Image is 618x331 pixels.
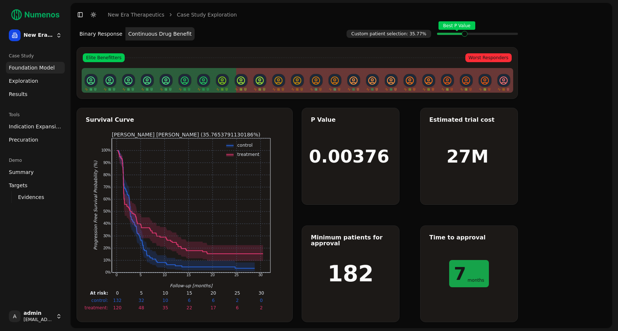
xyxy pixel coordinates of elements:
[103,234,111,238] text: 30%
[259,291,264,296] text: 30
[9,64,55,71] span: Foundation Model
[6,50,65,62] div: Case Study
[163,298,168,303] text: 10
[9,123,62,130] span: Indication Expansion
[6,179,65,191] a: Targets
[116,273,118,277] text: 0
[116,291,119,296] text: 0
[347,30,431,38] span: Custom patient selection: 35.77%
[6,6,65,24] img: Numenos
[15,192,56,202] a: Evidences
[6,26,65,44] button: New Era Therapeutics
[103,209,111,213] text: 50%
[6,75,65,87] a: Exploration
[112,132,260,138] text: [PERSON_NAME] [PERSON_NAME] (35.7653791130186%)
[6,109,65,121] div: Tools
[259,273,263,277] text: 30
[103,185,111,189] text: 70%
[237,152,259,157] text: treatment
[113,298,122,303] text: 132
[24,310,53,317] span: admin
[260,305,263,310] text: 2
[125,27,195,40] button: Continuous Drug Benefit
[260,298,263,303] text: 0
[91,298,108,303] text: control:
[9,310,21,322] span: A
[108,11,237,18] nav: breadcrumb
[210,291,216,296] text: 20
[9,182,28,189] span: Targets
[212,298,215,303] text: 6
[236,305,239,310] text: 6
[106,270,111,274] text: 0%
[210,273,215,277] text: 20
[9,77,38,85] span: Exploration
[210,305,216,310] text: 17
[103,173,111,177] text: 80%
[6,88,65,100] a: Results
[83,53,125,62] span: Elite Benefitters
[90,291,108,296] text: At risk:
[139,273,142,277] text: 5
[177,11,237,18] a: Case Study Exploration
[85,305,108,310] text: treatment:
[6,166,65,178] a: Summary
[9,136,38,143] span: Precuration
[88,10,99,20] button: Toggle Dark Mode
[139,298,144,303] text: 32
[140,291,143,296] text: 5
[103,246,111,250] text: 20%
[93,161,98,250] text: Progression Free Survival Probability (%)
[18,193,44,201] span: Evidences
[170,283,213,288] text: Follow-up [months]
[6,121,65,132] a: Indication Expansion
[237,143,253,148] text: control
[163,291,168,296] text: 10
[163,273,167,277] text: 10
[327,263,373,285] h1: 182
[6,134,65,146] a: Precuration
[139,305,144,310] text: 48
[75,10,85,20] button: Toggle Sidebar
[236,298,239,303] text: 2
[163,305,168,310] text: 35
[77,27,125,40] button: Binary Response
[454,265,466,282] h1: 7
[447,147,489,165] h1: 27M
[438,21,475,30] span: Best P Value
[9,168,34,176] span: Summary
[468,278,484,282] span: months
[234,291,240,296] text: 25
[24,32,53,39] span: New Era Therapeutics
[465,53,512,62] span: Worst Responders
[103,258,111,262] text: 10%
[113,305,122,310] text: 120
[188,298,191,303] text: 6
[103,197,111,201] text: 60%
[24,317,53,323] span: [EMAIL_ADDRESS]
[6,154,65,166] div: Demo
[187,291,192,296] text: 15
[103,221,111,225] text: 40%
[86,117,284,123] div: Survival Curve
[235,273,239,277] text: 25
[9,90,28,98] span: Results
[187,273,191,277] text: 15
[6,307,65,325] button: Aadmin[EMAIL_ADDRESS]
[187,305,192,310] text: 22
[309,147,390,165] h1: 0.00376
[108,11,164,18] a: New Era Therapeutics
[6,62,65,74] a: Foundation Model
[101,148,111,152] text: 100%
[103,161,111,165] text: 90%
